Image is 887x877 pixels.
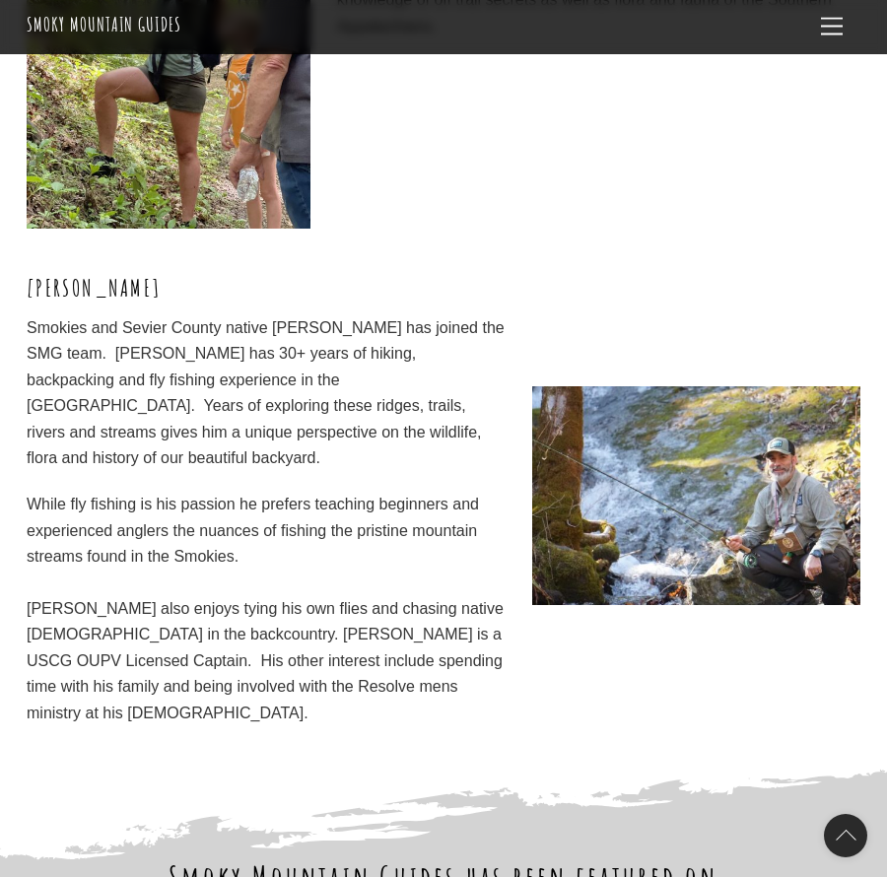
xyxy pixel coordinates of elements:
div: While fly fishing is his passion he prefers teaching beginners and experienced anglers the nuance... [27,492,506,570]
img: obIiERbQ [532,386,860,605]
h3: [PERSON_NAME] [27,272,506,304]
p: Smokies and Sevier County native [PERSON_NAME] has joined the SMG team. [PERSON_NAME] has 30+ yea... [27,315,506,471]
a: Smoky Mountain Guides [27,12,181,36]
div: [PERSON_NAME] also enjoys tying his own flies and chasing native [DEMOGRAPHIC_DATA] in the backco... [27,596,506,726]
a: Menu [812,8,852,46]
